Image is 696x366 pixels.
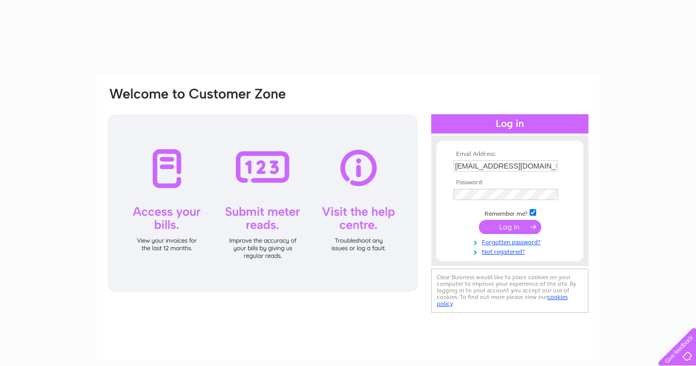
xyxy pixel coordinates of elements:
input: Submit [479,220,541,234]
a: cookies policy [437,293,568,307]
div: Clear Business would like to place cookies on your computer to improve your experience of the sit... [431,269,588,313]
th: Password: [451,179,569,186]
a: Forgotten password? [454,237,569,246]
th: Email Address: [451,151,569,158]
a: Not registered? [454,246,569,256]
td: Remember me? [451,208,569,218]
